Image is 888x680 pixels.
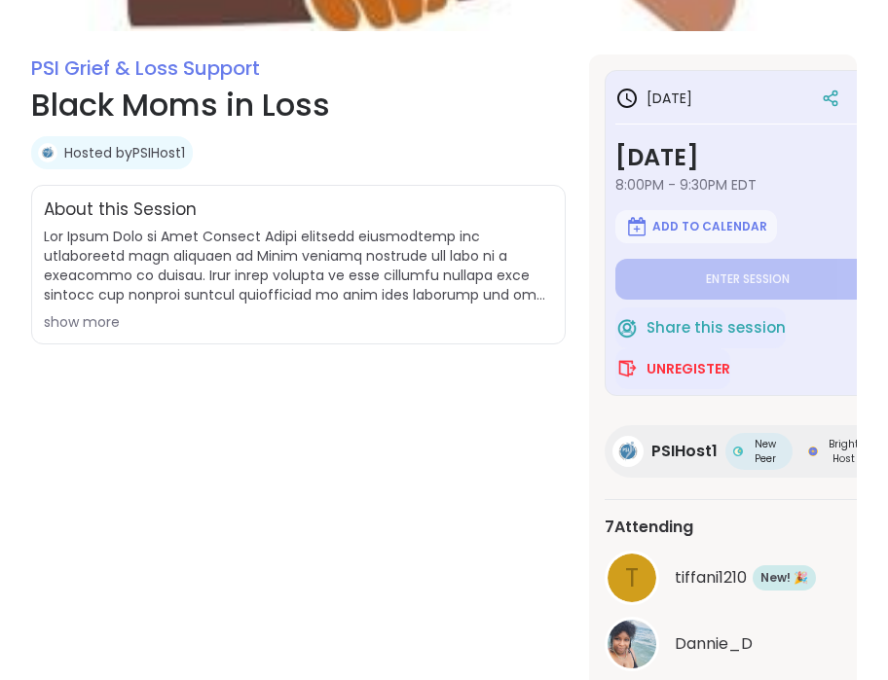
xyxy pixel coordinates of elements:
span: tiffani1210 [675,566,747,590]
h1: Black Moms in Loss [31,82,566,128]
img: ShareWell Logomark [615,316,639,340]
img: New Peer [733,447,743,456]
img: Bright Host [808,447,818,456]
button: Unregister [615,348,730,389]
a: Hosted byPSIHost1 [64,143,185,162]
img: ShareWell Logomark [625,215,648,238]
span: Unregister [647,359,730,378]
div: show more [44,312,553,332]
span: New Peer [747,437,784,466]
span: Enter session [706,271,790,287]
img: PSIHost1 [38,143,57,162]
img: ShareWell Logomark [615,357,639,380]
span: Share this session [647,317,786,340]
img: Dannie_D [608,620,656,668]
a: PSI Grief & Loss Support [31,54,260,82]
span: Lor Ipsum Dolo si Amet Consect Adipi elitsedd eiusmodtemp inc utlaboreetd magn aliquaen ad Minim ... [44,227,553,304]
span: Bright Host [822,437,868,466]
span: 7 Attending [605,516,693,539]
span: Add to Calendar [652,219,767,234]
span: Dannie_D [675,632,753,656]
span: 8:00PM - 9:30PM EDT [615,175,879,195]
h3: [DATE] [615,140,879,175]
span: PSIHost1 [651,440,718,463]
button: Add to Calendar [615,210,777,243]
img: PSIHost1 [612,436,644,467]
span: t [625,559,639,597]
span: New! 🎉 [760,569,808,586]
button: Enter session [615,259,879,300]
h3: [DATE] [615,87,692,110]
h2: About this Session [44,197,197,223]
button: Share this session [615,307,786,348]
